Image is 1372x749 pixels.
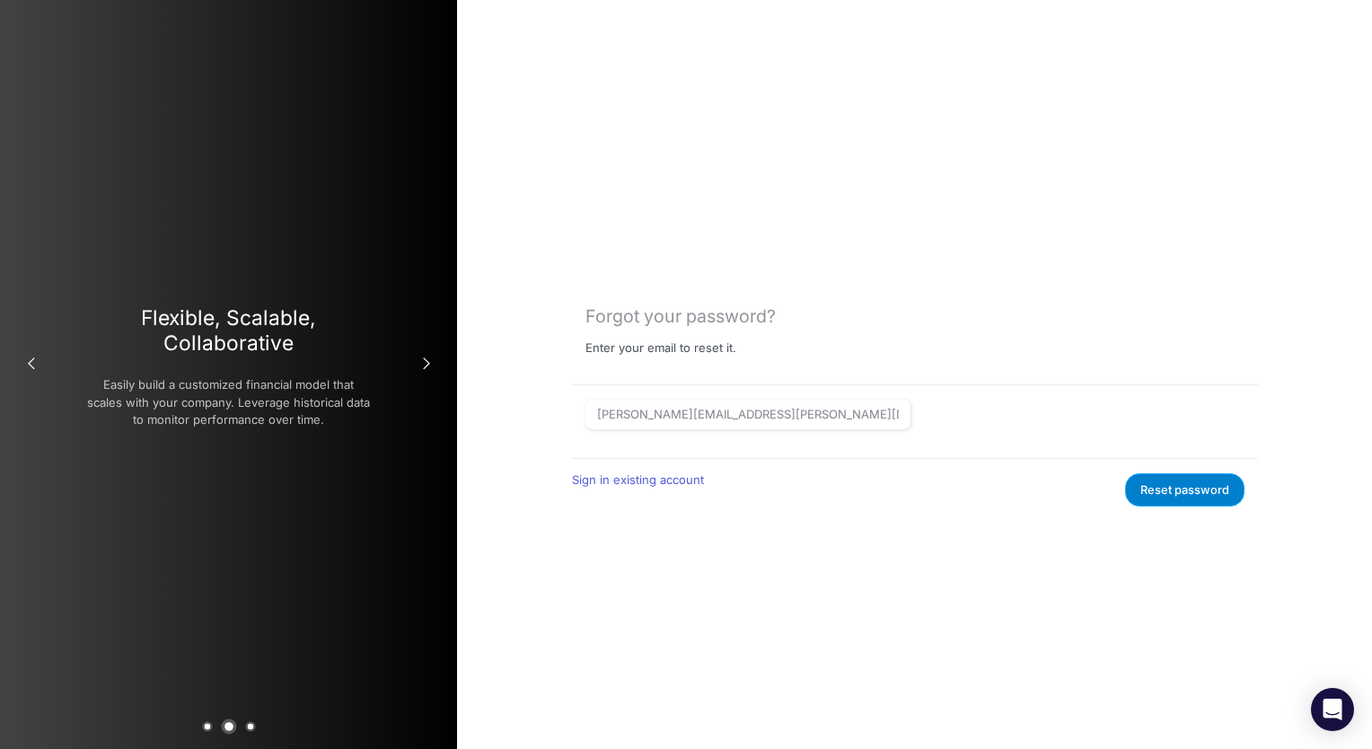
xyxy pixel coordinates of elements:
[221,718,236,734] button: 2
[1311,688,1354,731] div: Open Intercom Messenger
[1125,473,1244,507] button: Reset password
[585,400,910,430] input: Email
[585,306,1244,327] div: Forgot your password?
[86,376,371,429] p: Easily build a customized financial model that scales with your company. Leverage historical data...
[572,472,704,487] a: Sign in existing account
[585,341,736,356] p: Enter your email to reset it.
[202,721,212,731] button: 1
[86,305,371,355] h3: Flexible, Scalable, Collaborative
[408,346,444,382] button: Next
[245,721,255,731] button: 3
[13,346,49,382] button: Previous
